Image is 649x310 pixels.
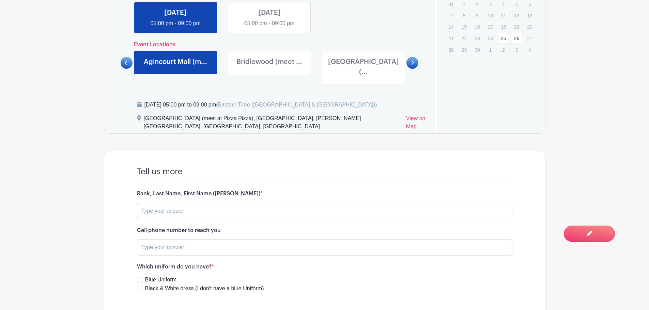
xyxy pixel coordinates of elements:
[511,45,522,55] p: 3
[485,45,496,55] p: 1
[137,227,512,234] h6: Cell phone number to reach you
[137,167,183,177] h4: Tell us more
[472,33,483,44] p: 23
[485,33,496,44] p: 24
[524,45,535,55] p: 4
[472,21,483,32] p: 16
[511,21,522,32] p: 19
[144,114,401,133] div: [GEOGRAPHIC_DATA] (meet at Pizza Pizza), [GEOGRAPHIC_DATA], [PERSON_NAME][GEOGRAPHIC_DATA], [GEOG...
[216,102,377,108] span: (Eastern Time ([GEOGRAPHIC_DATA] & [GEOGRAPHIC_DATA]))
[406,114,427,133] a: View on Map
[133,42,407,48] h6: Event Locations
[498,45,509,55] p: 2
[524,21,535,32] p: 20
[445,10,457,21] p: 7
[498,21,509,32] p: 18
[524,33,535,44] p: 27
[485,10,496,21] p: 10
[511,33,522,44] a: 26
[485,21,496,32] p: 17
[445,21,457,32] p: 14
[459,10,470,21] p: 8
[459,45,470,55] p: 29
[511,10,522,21] p: 12
[137,191,512,197] h6: Rank, Last Name, First Name ([PERSON_NAME])
[445,33,457,44] p: 21
[144,101,377,109] div: [DATE] 05:00 pm to 09:00 pm
[145,276,176,284] label: Blue Uniform
[137,203,512,219] input: Type your answer
[459,33,470,44] p: 22
[472,45,483,55] p: 30
[498,10,509,21] p: 11
[137,264,512,270] h6: Which uniform do you have?
[472,10,483,21] p: 9
[498,33,509,44] a: 25
[137,239,512,256] input: Type your answer
[445,45,457,55] p: 28
[459,21,470,32] p: 15
[524,10,535,21] p: 13
[145,284,264,293] label: Black & White dress (I don't have a blue Uniform)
